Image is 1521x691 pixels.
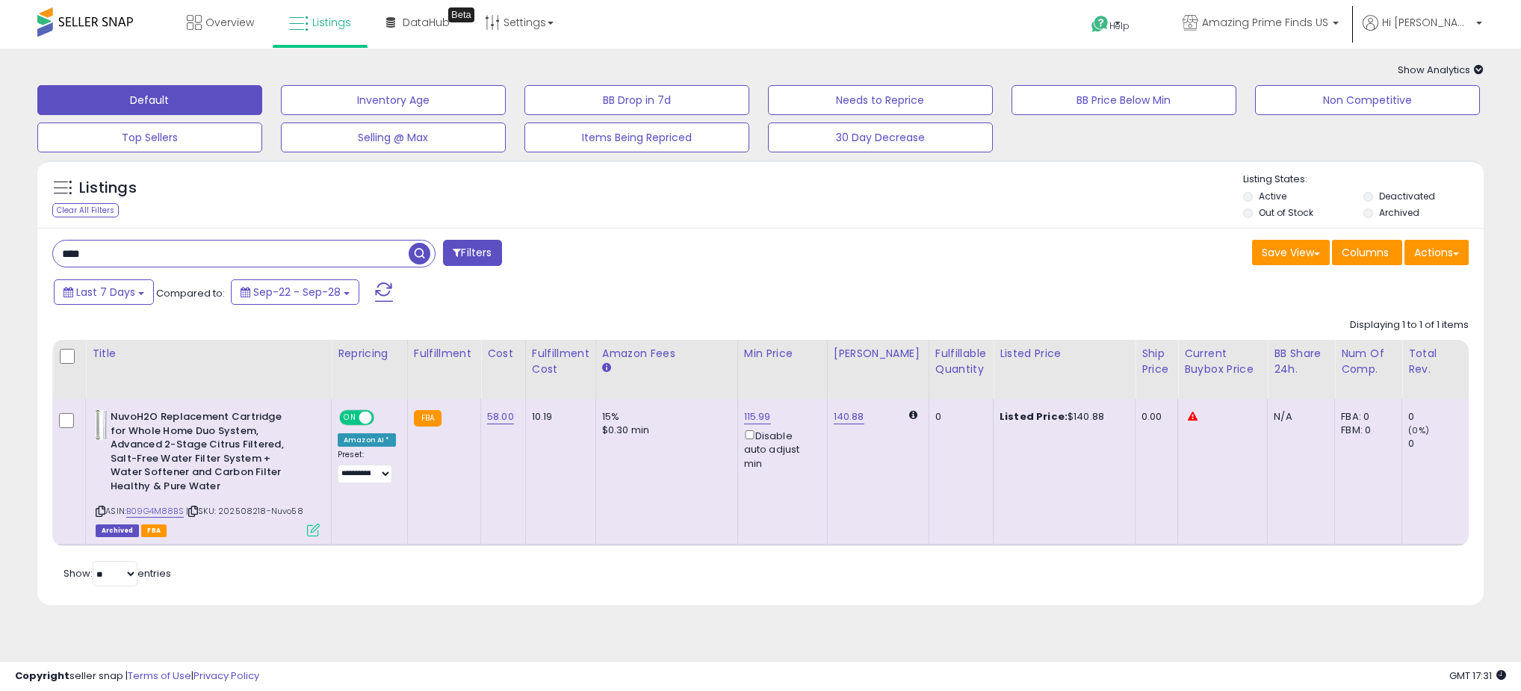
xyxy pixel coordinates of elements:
[602,424,726,437] div: $0.30 min
[312,15,351,30] span: Listings
[1012,85,1236,115] button: BB Price Below Min
[1363,15,1482,49] a: Hi [PERSON_NAME]
[1202,15,1328,30] span: Amazing Prime Finds US
[403,15,450,30] span: DataHub
[744,346,821,362] div: Min Price
[253,285,341,300] span: Sep-22 - Sep-28
[1259,206,1313,219] label: Out of Stock
[935,410,982,424] div: 0
[79,178,137,199] h5: Listings
[1379,206,1419,219] label: Archived
[1341,346,1395,377] div: Num of Comp.
[54,279,154,305] button: Last 7 Days
[744,409,771,424] a: 115.99
[1382,15,1472,30] span: Hi [PERSON_NAME]
[744,427,816,471] div: Disable auto adjust min
[1109,19,1130,32] span: Help
[1341,410,1390,424] div: FBA: 0
[37,123,262,152] button: Top Sellers
[1079,4,1159,49] a: Help
[1259,190,1286,202] label: Active
[1274,346,1328,377] div: BB Share 24h.
[96,524,139,537] span: Listings that have been deleted from Seller Central
[532,410,584,424] div: 10.19
[76,285,135,300] span: Last 7 Days
[111,410,292,497] b: NuvoH2O Replacement Cartridge for Whole Home Duo System, Advanced 2-Stage Citrus Filtered, Salt-F...
[1408,410,1469,424] div: 0
[1408,437,1469,450] div: 0
[63,566,171,580] span: Show: entries
[281,123,506,152] button: Selling @ Max
[231,279,359,305] button: Sep-22 - Sep-28
[1350,318,1469,332] div: Displaying 1 to 1 of 1 items
[1141,410,1166,424] div: 0.00
[338,346,401,362] div: Repricing
[1404,240,1469,265] button: Actions
[1000,346,1129,362] div: Listed Price
[768,85,993,115] button: Needs to Reprice
[1243,173,1484,187] p: Listing States:
[338,433,396,447] div: Amazon AI *
[1398,63,1484,77] span: Show Analytics
[156,286,225,300] span: Compared to:
[1252,240,1330,265] button: Save View
[448,7,474,22] div: Tooltip anchor
[1255,85,1480,115] button: Non Competitive
[1184,346,1261,377] div: Current Buybox Price
[834,409,864,424] a: 140.88
[1141,346,1171,377] div: Ship Price
[52,203,119,217] div: Clear All Filters
[92,346,325,362] div: Title
[1379,190,1435,202] label: Deactivated
[141,524,167,537] span: FBA
[1408,346,1463,377] div: Total Rev.
[338,450,396,483] div: Preset:
[372,412,396,424] span: OFF
[1274,410,1323,424] div: N/A
[487,346,519,362] div: Cost
[602,410,726,424] div: 15%
[186,505,303,517] span: | SKU: 202508218-Nuvo58
[602,362,611,375] small: Amazon Fees.
[532,346,589,377] div: Fulfillment Cost
[281,85,506,115] button: Inventory Age
[205,15,254,30] span: Overview
[524,123,749,152] button: Items Being Repriced
[1342,245,1389,260] span: Columns
[414,346,474,362] div: Fulfillment
[1000,410,1124,424] div: $140.88
[1091,15,1109,34] i: Get Help
[126,505,184,518] a: B09G4M88BS
[487,409,514,424] a: 58.00
[1408,424,1429,436] small: (0%)
[524,85,749,115] button: BB Drop in 7d
[834,346,923,362] div: [PERSON_NAME]
[96,410,320,535] div: ASIN:
[935,346,987,377] div: Fulfillable Quantity
[768,123,993,152] button: 30 Day Decrease
[1341,424,1390,437] div: FBM: 0
[1000,409,1068,424] b: Listed Price:
[37,85,262,115] button: Default
[602,346,731,362] div: Amazon Fees
[96,410,107,440] img: 21DF4ZtgAZL._SL40_.jpg
[414,410,442,427] small: FBA
[443,240,501,266] button: Filters
[1332,240,1402,265] button: Columns
[341,412,359,424] span: ON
